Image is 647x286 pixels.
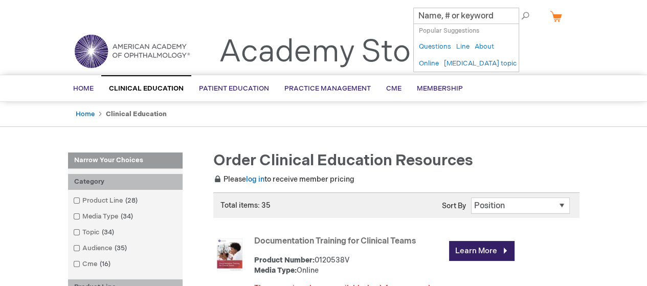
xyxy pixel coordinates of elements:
[213,238,246,271] img: Documentation Training for Clinical Teams
[419,59,439,69] a: Online
[118,212,136,221] span: 34
[71,212,137,222] a: Media Type34
[386,84,401,93] span: CME
[219,34,439,71] a: Academy Store
[213,175,354,184] span: Please to receive member pricing
[442,202,466,210] label: Sort By
[284,84,371,93] span: Practice Management
[73,84,94,93] span: Home
[254,255,444,276] div: 0120538V Online
[475,42,494,52] a: About
[68,174,183,190] div: Category
[449,241,515,261] a: Learn More
[254,266,297,275] strong: Media Type:
[199,84,269,93] span: Patient Education
[413,8,519,24] input: Name, # or keyword
[419,27,479,35] span: Popular Suggestions
[99,228,117,236] span: 34
[495,5,533,26] span: Search
[68,152,183,169] strong: Narrow Your Choices
[254,236,416,246] a: Documentation Training for Clinical Teams
[109,84,184,93] span: Clinical Education
[71,259,115,269] a: Cme16
[213,151,473,170] span: Order Clinical Education Resources
[444,59,517,69] a: [MEDICAL_DATA] topic
[220,201,271,210] span: Total items: 35
[456,42,470,52] a: Line
[71,196,142,206] a: Product Line28
[97,260,113,268] span: 16
[419,42,451,52] a: Questions
[254,256,315,265] strong: Product Number:
[71,228,118,237] a: Topic34
[417,84,463,93] span: Membership
[123,196,140,205] span: 28
[71,244,131,253] a: Audience35
[76,110,95,118] a: Home
[246,175,264,184] a: log in
[106,110,167,118] strong: Clinical Education
[112,244,129,252] span: 35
